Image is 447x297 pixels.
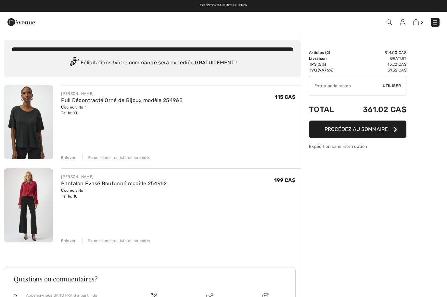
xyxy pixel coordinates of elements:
[400,19,405,26] img: Mes infos
[61,91,183,97] div: [PERSON_NAME]
[413,19,419,25] img: Panier d'achat
[309,56,345,61] td: Livraison
[387,19,392,25] img: Recherche
[413,18,423,26] a: 2
[7,16,35,29] img: 1ère Avenue
[309,67,345,73] td: TVQ (9.975%)
[14,276,286,282] h3: Questions ou commentaires?
[61,174,167,180] div: [PERSON_NAME]
[82,238,150,244] div: Placer dans ma liste de souhaits
[345,61,406,67] td: 15.70 CA$
[345,67,406,73] td: 31.32 CA$
[383,83,401,89] span: Utiliser
[82,155,150,161] div: Placer dans ma liste de souhaits
[345,50,406,56] td: 314.00 CA$
[345,98,406,121] td: 361.02 CA$
[68,57,81,70] img: Congratulation2.svg
[12,57,293,70] div: Félicitations ! Votre commande sera expédiée GRATUITEMENT !
[275,94,296,100] span: 115 CA$
[61,238,76,244] div: Enlever
[326,50,329,55] span: 2
[309,121,406,138] button: Procédez au sommaire
[420,20,423,25] span: 2
[309,98,345,121] td: Total
[61,155,76,161] div: Enlever
[309,61,345,67] td: TPS (5%)
[432,19,438,26] img: Menu
[61,97,183,103] a: Pull Décontracté Orné de Bijoux modèle 254968
[325,126,388,132] span: Procédez au sommaire
[61,104,183,116] div: Couleur: Noir Taille: XL
[61,187,167,199] div: Couleur: Noir Taille: 10
[309,50,345,56] td: Articles ( )
[4,85,53,159] img: Pull Décontracté Orné de Bijoux modèle 254968
[7,19,35,25] a: 1ère Avenue
[61,180,167,187] a: Pantalon Évasé Boutonné modèle 254962
[309,143,406,149] div: Expédition sans interruption
[309,76,383,96] input: Code promo
[4,168,53,242] img: Pantalon Évasé Boutonné modèle 254962
[345,56,406,61] td: Gratuit
[274,177,296,183] span: 199 CA$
